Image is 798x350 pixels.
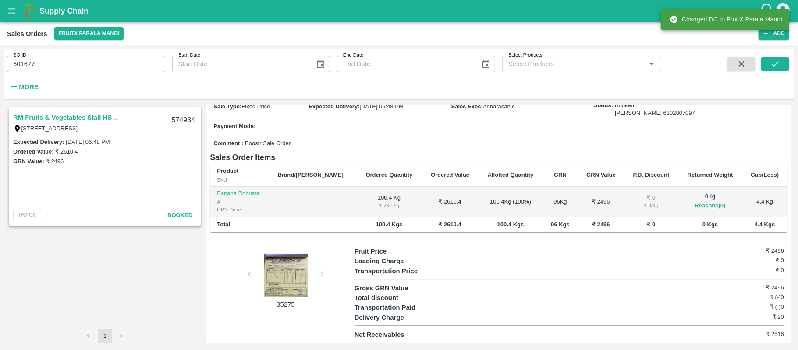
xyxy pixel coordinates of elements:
[422,187,479,217] td: ₹ 2610.4
[439,221,461,228] b: ₹ 2610.4
[245,139,292,148] span: Boostr Sale Order.
[54,27,124,40] button: Select DC
[760,3,775,19] div: customer-support
[213,123,255,129] label: Payment Mode :
[751,171,779,178] b: Gap(Loss)
[355,293,462,303] p: Total discount
[366,171,413,178] b: Ordered Quantity
[356,187,422,217] td: 100.4 Kg
[775,2,791,20] div: account of current user
[172,56,309,72] input: Start Date
[550,198,571,206] div: 96 Kg
[488,171,534,178] b: Allotted Quantity
[670,11,782,27] div: Changed DC to FruitX Parala Mandi
[13,52,26,59] label: SO ID
[337,56,474,72] input: End Date
[39,5,760,17] a: Supply Chain
[685,193,735,211] div: 0 Kg
[360,103,404,110] span: [DATE] 06:48 PM
[586,171,615,178] b: GRN Value
[578,187,624,217] td: ₹ 2496
[46,158,64,164] label: ₹ 2496
[363,202,415,210] div: ₹ 26 / Kg
[355,303,462,312] p: Transportation Paid
[7,28,47,39] div: Sales Orders
[431,171,469,178] b: Ordered Value
[167,212,192,218] span: Booked
[241,103,270,110] span: Fixed Price
[355,313,462,322] p: Delivery Charge
[505,58,643,70] input: Select Products
[66,139,110,145] label: [DATE] 06:48 PM
[13,158,44,164] label: GRN Value:
[615,109,695,118] div: [PERSON_NAME] 6302807097
[19,83,39,90] strong: More
[647,221,656,228] b: ₹ 0
[713,303,784,311] h6: ₹ (-)0
[685,201,735,211] button: Reasons(0)
[713,283,784,292] h6: ₹ 2496
[7,79,41,94] button: More
[631,202,671,210] div: ₹ 0 / Kg
[592,221,610,228] b: ₹ 2496
[713,313,784,321] h6: ₹ 20
[312,56,329,72] button: Choose date
[13,148,53,155] label: Ordered Value:
[217,168,238,174] b: Product
[217,198,263,206] div: A
[497,221,524,228] b: 100.4 Kgs
[2,1,22,21] button: open drawer
[633,171,670,178] b: P.D. Discount
[355,283,462,293] p: Gross GRN Value
[755,221,775,228] b: 4.4 Kgs
[278,171,344,178] b: Brand/[PERSON_NAME]
[713,293,784,302] h6: ₹ (-)0
[210,151,787,164] h6: Sales Order Items
[355,246,462,256] p: Fruit Price
[688,171,733,178] b: Returned Weight
[13,139,64,145] label: Expected Delivery :
[253,300,319,309] p: 35275
[217,189,263,198] p: Banana Robusta
[483,103,515,110] span: Anbarasan.c
[713,256,784,265] h6: ₹ 0
[713,246,784,255] h6: ₹ 2496
[478,56,494,72] button: Choose date
[98,329,112,343] button: page 1
[508,52,543,59] label: Select Products
[355,330,462,339] p: Net Receivables
[167,110,200,131] div: 574934
[615,101,695,118] span: Booked
[343,52,363,59] label: End Date
[217,176,263,184] div: SKU
[309,103,359,110] label: Expected Delivery :
[759,27,789,40] button: Add
[376,221,403,228] b: 100.4 Kgs
[713,266,784,275] h6: ₹ 0
[451,103,483,110] label: Sales Exec :
[22,2,39,20] img: logo
[355,266,462,276] p: Transportation Price
[217,221,230,228] b: Total
[646,58,657,70] button: Open
[713,330,784,339] h6: ₹ 2516
[742,187,787,217] td: 4.4 Kg
[554,171,567,178] b: GRN
[355,256,462,266] p: Loading Charge
[217,206,263,214] div: GRN Done
[213,103,241,110] label: Sale Type :
[13,112,123,123] a: RM Fruits & Vegetables Stall HSR Layout B2R
[55,148,78,155] label: ₹ 2610.4
[7,56,165,72] input: Enter SO ID
[486,198,536,206] div: 100.4 Kg ( 100 %)
[702,221,718,228] b: 0 Kgs
[21,125,78,132] label: [STREET_ADDRESS]
[631,194,671,202] div: ₹ 0
[39,7,89,15] b: Supply Chain
[213,139,243,148] label: Comment :
[551,221,570,228] b: 96 Kgs
[80,329,130,343] nav: pagination navigation
[178,52,200,59] label: Start Date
